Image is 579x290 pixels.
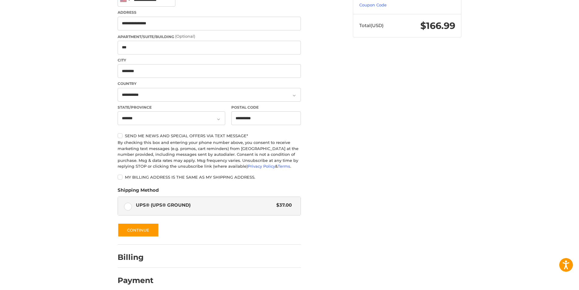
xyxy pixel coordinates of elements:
[118,140,301,169] div: By checking this box and entering your phone number above, you consent to receive marketing text ...
[278,164,290,169] a: Terms
[231,105,301,110] label: Postal Code
[359,2,387,7] a: Coupon Code
[359,23,384,28] span: Total (USD)
[118,33,301,40] label: Apartment/Suite/Building
[118,10,301,15] label: Address
[273,202,292,209] span: $37.00
[118,133,301,138] label: Send me news and special offers via text message*
[118,81,301,86] label: Country
[136,202,274,209] span: UPS® (UPS® Ground)
[118,105,225,110] label: State/Province
[248,164,275,169] a: Privacy Policy
[420,20,455,31] span: $166.99
[118,223,159,237] button: Continue
[118,187,159,197] legend: Shipping Method
[175,34,195,39] small: (Optional)
[118,276,153,285] h2: Payment
[118,175,301,180] label: My billing address is the same as my shipping address.
[118,253,153,262] h2: Billing
[118,58,301,63] label: City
